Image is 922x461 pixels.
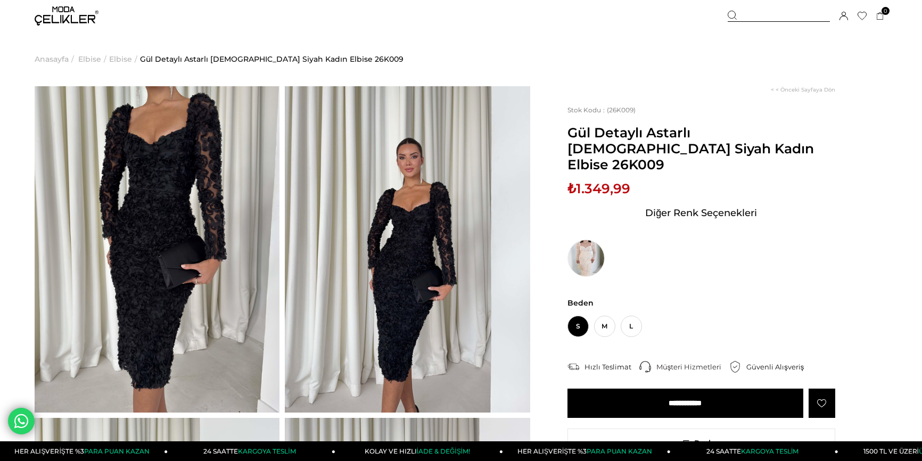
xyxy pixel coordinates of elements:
[35,32,77,86] li: >
[585,362,639,372] div: Hızlı Teslimat
[109,32,140,86] li: >
[645,204,757,221] span: Diğer Renk Seçenekleri
[335,441,503,461] a: KOLAY VE HIZLIİADE & DEĞİŞİM!
[109,32,132,86] a: Elbise
[78,32,101,86] a: Elbise
[656,362,730,372] div: Müşteri Hizmetleri
[168,441,335,461] a: 24 SAATTEKARGOYA TESLİM
[567,180,630,196] span: ₺1.349,99
[567,240,605,277] img: Gül Detaylı Astarlı Christiana Krem Kadın Elbise 26K009
[35,6,98,26] img: logo
[621,316,642,337] span: L
[140,32,404,86] a: Gül Detaylı Astarlı [DEMOGRAPHIC_DATA] Siyah Kadın Elbise 26K009
[238,447,295,455] span: KARGOYA TESLİM
[567,106,607,114] span: Stok Kodu
[729,361,741,373] img: security.png
[84,447,150,455] span: PARA PUAN KAZAN
[671,441,838,461] a: 24 SAATTEKARGOYA TESLİM
[809,389,835,418] a: Favorilere Ekle
[35,86,279,413] img: Christiana Elbise 26K009
[876,12,884,20] a: 0
[567,298,835,308] span: Beden
[771,86,835,93] a: < < Önceki Sayfaya Dön
[285,86,530,413] img: Christiana Elbise 26K009
[503,441,671,461] a: HER ALIŞVERİŞTE %3PARA PUAN KAZAN
[417,447,470,455] span: İADE & DEĞİŞİM!
[78,32,109,86] li: >
[741,447,798,455] span: KARGOYA TESLİM
[567,106,636,114] span: (26K009)
[639,361,651,373] img: call-center.png
[587,447,652,455] span: PARA PUAN KAZAN
[594,316,615,337] span: M
[35,32,69,86] a: Anasayfa
[567,125,835,172] span: Gül Detaylı Astarlı [DEMOGRAPHIC_DATA] Siyah Kadın Elbise 26K009
[567,316,589,337] span: S
[882,7,890,15] span: 0
[746,362,812,372] div: Güvenli Alışveriş
[567,361,579,373] img: shipping.png
[568,429,835,457] span: Paylaş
